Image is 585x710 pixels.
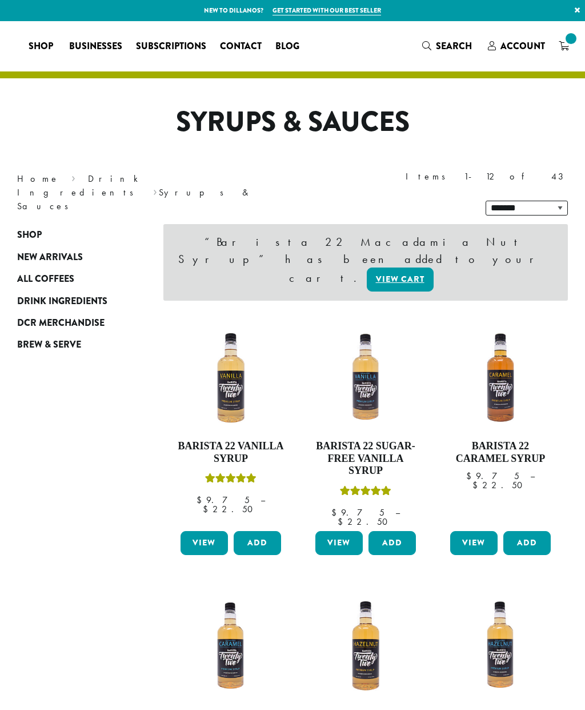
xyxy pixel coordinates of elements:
[312,325,419,431] img: SF-VANILLA-300x300.png
[203,503,258,515] bdi: 22.50
[436,39,472,53] span: Search
[367,268,434,292] a: View cart
[447,593,554,699] img: SF-HAZELNUT-300x300.png
[17,334,129,356] a: Brew & Serve
[315,531,363,555] a: View
[17,224,129,246] a: Shop
[178,440,284,465] h4: Barista 22 Vanilla Syrup
[205,472,257,489] div: Rated 5.00 out of 5
[261,494,265,506] span: –
[17,173,59,185] a: Home
[447,325,554,526] a: Barista 22 Caramel Syrup
[312,440,419,477] h4: Barista 22 Sugar-Free Vanilla Syrup
[17,250,83,265] span: New Arrivals
[197,494,206,506] span: $
[17,246,129,268] a: New Arrivals
[447,325,554,431] img: CARAMEL-1-300x300.png
[340,484,391,501] div: Rated 5.00 out of 5
[503,531,551,555] button: Add
[447,440,554,465] h4: Barista 22 Caramel Syrup
[234,531,281,555] button: Add
[203,503,213,515] span: $
[22,37,62,55] a: Shop
[17,272,74,286] span: All Coffees
[472,479,482,491] span: $
[17,228,42,242] span: Shop
[275,39,299,54] span: Blog
[17,172,275,213] nav: Breadcrumb
[331,506,384,518] bdi: 9.75
[450,531,498,555] a: View
[9,106,576,139] h1: Syrups & Sauces
[338,516,347,528] span: $
[530,470,535,482] span: –
[71,168,75,186] span: ›
[338,516,393,528] bdi: 22.50
[17,290,129,312] a: Drink Ingredients
[368,531,416,555] button: Add
[17,338,81,352] span: Brew & Serve
[29,39,53,54] span: Shop
[17,316,105,330] span: DCR Merchandise
[406,170,568,184] div: Items 1-12 of 43
[472,479,528,491] bdi: 22.50
[415,37,481,55] a: Search
[331,506,341,518] span: $
[153,182,157,200] span: ›
[395,506,400,518] span: –
[163,224,568,301] div: “Barista 22 Macadamia Nut Syrup” has been added to your cart.
[17,312,129,334] a: DCR Merchandise
[17,268,129,290] a: All Coffees
[500,39,545,53] span: Account
[273,6,381,15] a: Get started with our best seller
[178,325,284,526] a: Barista 22 Vanilla SyrupRated 5.00 out of 5
[220,39,262,54] span: Contact
[466,470,476,482] span: $
[312,325,419,526] a: Barista 22 Sugar-Free Vanilla SyrupRated 5.00 out of 5
[466,470,519,482] bdi: 9.75
[17,294,107,309] span: Drink Ingredients
[312,593,419,699] img: HAZELNUT-300x300.png
[69,39,122,54] span: Businesses
[197,494,250,506] bdi: 9.75
[178,325,284,431] img: VANILLA-300x300.png
[178,593,284,699] img: SF-CARAMEL-300x300.png
[181,531,228,555] a: View
[136,39,206,54] span: Subscriptions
